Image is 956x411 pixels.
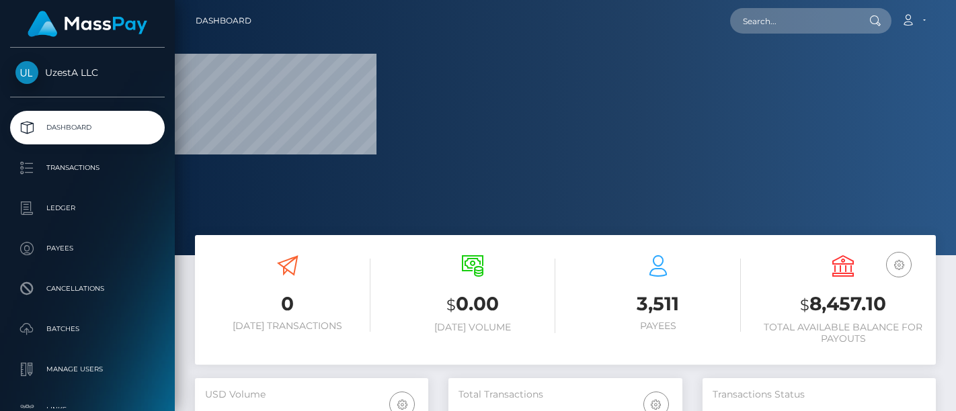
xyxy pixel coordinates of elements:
[15,238,159,259] p: Payees
[800,295,809,314] small: $
[15,359,159,379] p: Manage Users
[391,322,556,333] h6: [DATE] Volume
[459,388,672,402] h5: Total Transactions
[761,291,926,318] h3: 8,457.10
[575,320,741,332] h6: Payees
[10,232,165,265] a: Payees
[730,8,857,34] input: Search...
[10,111,165,144] a: Dashboard
[15,198,159,218] p: Ledger
[10,66,165,79] span: UzestA LLC
[10,191,165,225] a: Ledger
[28,11,147,37] img: MassPay Logo
[10,353,165,386] a: Manage Users
[10,312,165,346] a: Batches
[10,151,165,185] a: Transactions
[10,272,165,306] a: Cancellations
[15,319,159,339] p: Batches
[575,291,741,317] h3: 3,511
[15,118,159,138] p: Dashboard
[196,7,251,35] a: Dashboard
[205,291,370,317] h3: 0
[205,320,370,332] h6: [DATE] Transactions
[15,158,159,178] p: Transactions
[15,279,159,299] p: Cancellations
[446,295,456,314] small: $
[761,322,926,345] h6: Total Available Balance for Payouts
[713,388,926,402] h5: Transactions Status
[205,388,418,402] h5: USD Volume
[15,61,38,84] img: UzestA LLC
[391,291,556,318] h3: 0.00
